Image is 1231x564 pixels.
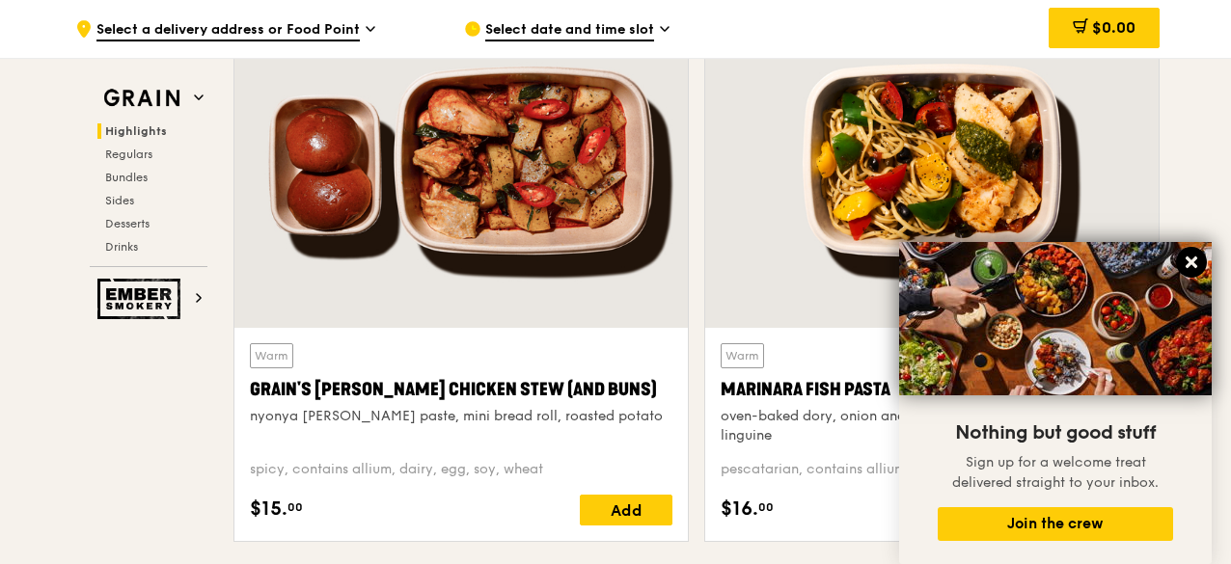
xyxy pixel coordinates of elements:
[287,499,303,515] span: 00
[250,460,672,479] div: spicy, contains allium, dairy, egg, soy, wheat
[105,194,134,207] span: Sides
[580,495,672,525] div: Add
[721,376,1143,403] div: Marinara Fish Pasta
[105,240,138,254] span: Drinks
[1176,247,1207,278] button: Close
[721,343,764,368] div: Warm
[105,148,152,161] span: Regulars
[721,495,758,524] span: $16.
[938,507,1173,541] button: Join the crew
[758,499,774,515] span: 00
[105,124,167,138] span: Highlights
[97,279,186,319] img: Ember Smokery web logo
[250,407,672,426] div: nyonya [PERSON_NAME] paste, mini bread roll, roasted potato
[899,242,1212,395] img: DSC07876-Edit02-Large.jpeg
[721,407,1143,445] div: oven-baked dory, onion and fennel-infused tomato sauce, linguine
[952,454,1159,491] span: Sign up for a welcome treat delivered straight to your inbox.
[721,460,1143,479] div: pescatarian, contains allium, dairy, nuts, wheat
[96,20,360,41] span: Select a delivery address or Food Point
[1092,18,1135,37] span: $0.00
[955,421,1156,444] span: Nothing but good stuff
[485,20,654,41] span: Select date and time slot
[97,81,186,116] img: Grain web logo
[105,217,150,230] span: Desserts
[250,495,287,524] span: $15.
[105,171,148,184] span: Bundles
[250,343,293,368] div: Warm
[250,376,672,403] div: Grain's [PERSON_NAME] Chicken Stew (and buns)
